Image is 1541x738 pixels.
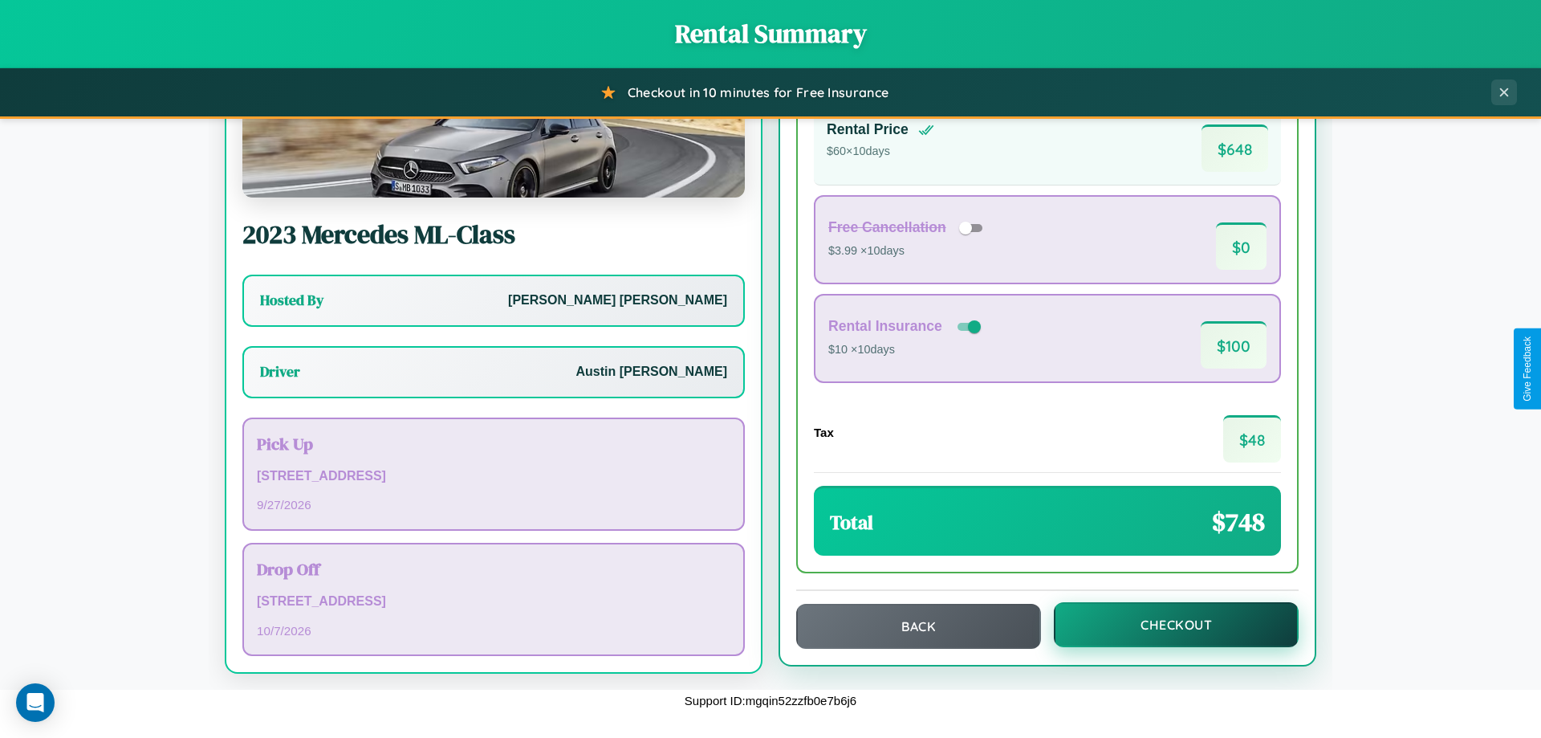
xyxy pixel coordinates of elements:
p: [PERSON_NAME] [PERSON_NAME] [508,289,727,312]
p: Austin [PERSON_NAME] [576,361,727,384]
div: Open Intercom Messenger [16,683,55,722]
span: $ 648 [1201,124,1268,172]
div: Give Feedback [1522,336,1533,402]
h2: 2023 Mercedes ML-Class [242,217,745,252]
h3: Driver [260,362,300,381]
h3: Pick Up [257,432,730,455]
p: [STREET_ADDRESS] [257,590,730,614]
span: $ 48 [1223,415,1281,463]
h4: Rental Insurance [828,318,942,335]
span: $ 100 [1201,321,1267,369]
h3: Hosted By [260,291,323,310]
p: $10 × 10 days [828,340,984,361]
h4: Free Cancellation [828,219,946,236]
button: Checkout [1054,602,1299,647]
button: Back [796,604,1041,649]
h4: Rental Price [827,121,909,138]
span: $ 0 [1216,222,1267,270]
p: $ 60 × 10 days [827,141,934,162]
h1: Rental Summary [16,16,1525,51]
p: 10 / 7 / 2026 [257,620,730,642]
p: 9 / 27 / 2026 [257,494,730,516]
p: [STREET_ADDRESS] [257,465,730,488]
h3: Drop Off [257,557,730,581]
h4: Tax [814,426,834,439]
h3: Total [830,509,873,536]
span: Checkout in 10 minutes for Free Insurance [628,84,888,100]
span: $ 748 [1212,504,1265,540]
p: $3.99 × 10 days [828,241,988,262]
p: Support ID: mgqin52zzfb0e7b6j6 [685,690,856,711]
